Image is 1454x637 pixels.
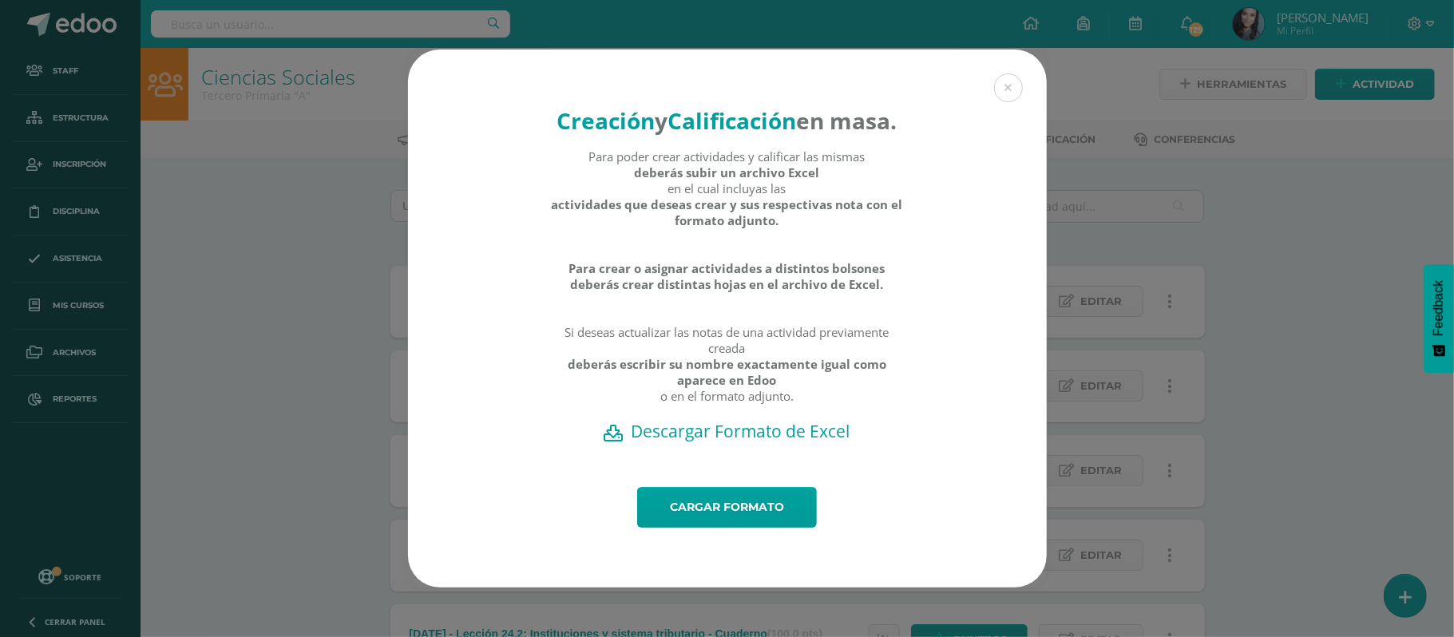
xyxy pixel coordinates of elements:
button: Close (Esc) [994,73,1023,102]
div: Para poder crear actividades y calificar las mismas en el cual incluyas las Si deseas actualizar ... [550,148,904,420]
strong: deberás escribir su nombre exactamente igual como aparece en Edoo [550,356,904,388]
strong: y [656,105,668,136]
button: Feedback - Mostrar encuesta [1424,264,1454,373]
a: Descargar Formato de Excel [436,420,1019,442]
strong: deberás subir un archivo Excel [635,164,820,180]
h4: en masa. [550,105,904,136]
strong: actividades que deseas crear y sus respectivas nota con el formato adjunto. [550,196,904,228]
span: Feedback [1432,280,1446,336]
strong: Creación [557,105,656,136]
a: Cargar formato [637,487,817,528]
strong: Para crear o asignar actividades a distintos bolsones deberás crear distintas hojas en el archivo... [550,260,904,292]
strong: Calificación [668,105,797,136]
